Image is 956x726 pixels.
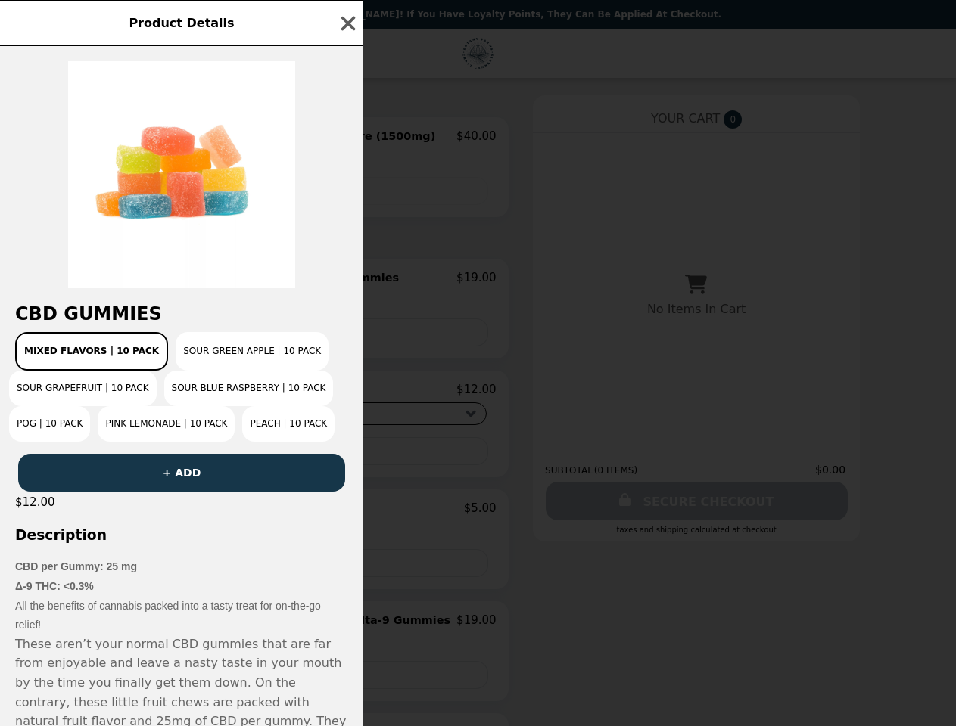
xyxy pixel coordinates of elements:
[15,332,168,371] button: Mixed Flavors | 10 Pack
[9,406,90,442] button: POG | 10 Pack
[164,371,334,406] button: Sour Blue Raspberry | 10 Pack
[15,560,137,592] span: CBD per Gummy: 25 mg Δ-9 THC: <0.3%
[98,406,235,442] button: Pink Lemonade | 10 Pack
[242,406,335,442] button: Peach | 10 Pack
[9,371,157,406] button: Sour Grapefruit | 10 Pack
[129,16,234,30] span: Product Details
[176,332,329,371] button: Sour Green Apple | 10 Pack
[15,600,321,631] span: All the benefits of cannabis packed into a tasty treat for on-the-go relief!
[18,454,345,492] button: + ADD
[68,61,295,288] img: Mixed Flavors | 10 Pack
